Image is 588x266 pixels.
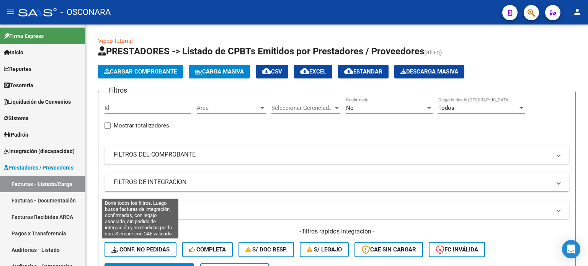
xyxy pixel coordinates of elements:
[105,242,176,257] button: Conf. no pedidas
[98,46,424,57] span: PRESTADORES -> Listado de CPBTs Emitidos por Prestadores / Proveedores
[4,114,29,122] span: Sistema
[189,246,226,253] span: Completa
[338,65,389,78] button: Estandar
[4,131,28,139] span: Padrón
[256,65,288,78] button: CSV
[98,65,183,78] button: Cargar Comprobante
[438,104,454,111] span: Todos
[424,49,442,56] span: (alt+q)
[436,246,478,253] span: FC Inválida
[307,246,342,253] span: S/ legajo
[114,178,551,186] mat-panel-title: FILTROS DE INTEGRACION
[361,246,416,253] span: CAE SIN CARGAR
[354,242,423,257] button: CAE SIN CARGAR
[4,98,71,106] span: Liquidación de Convenios
[105,201,569,219] mat-expansion-panel-header: MAS FILTROS
[429,242,485,257] button: FC Inválida
[4,147,75,155] span: Integración (discapacidad)
[4,163,73,172] span: Prestadores / Proveedores
[262,68,282,75] span: CSV
[344,68,382,75] span: Estandar
[262,67,271,76] mat-icon: cloud_download
[105,145,569,164] mat-expansion-panel-header: FILTROS DEL COMPROBANTE
[562,240,580,258] div: Open Intercom Messenger
[98,38,133,44] a: Video tutorial
[60,4,111,21] span: - OSCONARA
[300,242,349,257] button: S/ legajo
[4,32,44,40] span: Firma Express
[105,173,569,191] mat-expansion-panel-header: FILTROS DE INTEGRACION
[344,67,353,76] mat-icon: cloud_download
[245,246,287,253] span: S/ Doc Resp.
[114,121,169,130] span: Mostrar totalizadores
[195,68,244,75] span: Carga Masiva
[300,67,309,76] mat-icon: cloud_download
[114,206,551,214] mat-panel-title: MAS FILTROS
[4,81,33,90] span: Tesorería
[114,150,551,159] mat-panel-title: FILTROS DEL COMPROBANTE
[182,242,233,257] button: Completa
[573,7,582,16] mat-icon: person
[400,68,458,75] span: Descarga Masiva
[189,65,250,78] button: Carga Masiva
[197,104,259,111] span: Area
[111,246,170,253] span: Conf. no pedidas
[6,7,15,16] mat-icon: menu
[4,48,23,57] span: Inicio
[104,68,177,75] span: Cargar Comprobante
[105,227,569,236] h4: - filtros rápidos Integración -
[300,68,326,75] span: EXCEL
[4,65,31,73] span: Reportes
[394,65,464,78] app-download-masive: Descarga masiva de comprobantes (adjuntos)
[271,104,333,111] span: Seleccionar Gerenciador
[394,65,464,78] button: Descarga Masiva
[105,85,131,96] h3: Filtros
[346,104,354,111] span: No
[238,242,294,257] button: S/ Doc Resp.
[294,65,332,78] button: EXCEL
